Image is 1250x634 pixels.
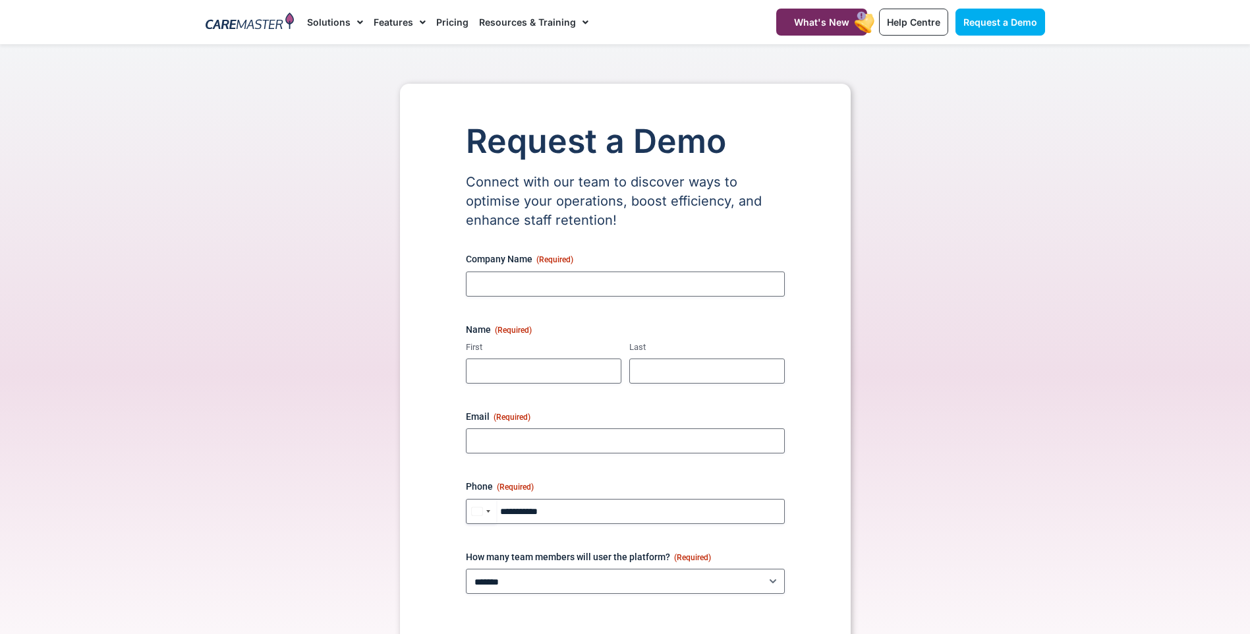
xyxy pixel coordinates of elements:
[497,482,534,492] span: (Required)
[955,9,1045,36] a: Request a Demo
[466,173,785,230] p: Connect with our team to discover ways to optimise your operations, boost efficiency, and enhance...
[776,9,867,36] a: What's New
[467,499,496,524] button: Selected country
[629,341,785,354] label: Last
[794,16,849,28] span: What's New
[466,341,621,354] label: First
[206,13,295,32] img: CareMaster Logo
[536,255,573,264] span: (Required)
[494,413,530,422] span: (Required)
[879,9,948,36] a: Help Centre
[963,16,1037,28] span: Request a Demo
[466,480,785,493] label: Phone
[887,16,940,28] span: Help Centre
[466,123,785,159] h1: Request a Demo
[495,326,532,335] span: (Required)
[466,410,785,423] label: Email
[674,553,711,562] span: (Required)
[466,252,785,266] label: Company Name
[466,323,532,336] legend: Name
[466,550,785,563] label: How many team members will user the platform?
